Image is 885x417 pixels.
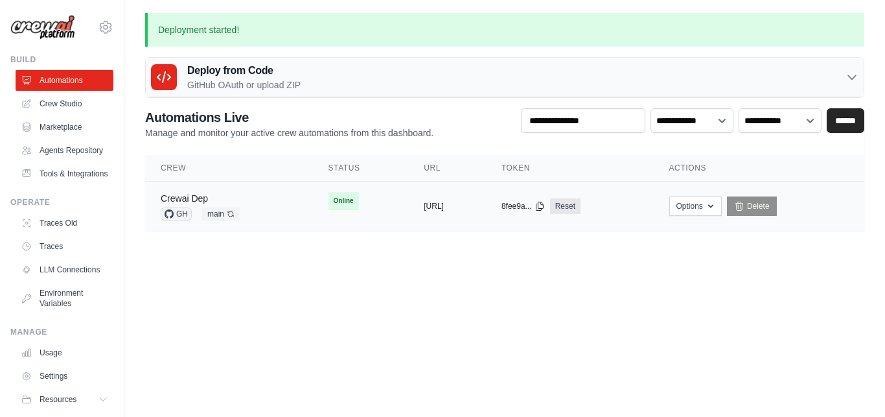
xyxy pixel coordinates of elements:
[313,155,409,182] th: Status
[16,93,113,114] a: Crew Studio
[550,198,580,214] a: Reset
[10,197,113,208] div: Operate
[161,193,208,204] a: Crewai Dep
[202,208,240,220] span: main
[10,327,113,337] div: Manage
[16,70,113,91] a: Automations
[161,208,192,220] span: GH
[145,108,433,126] h2: Automations Live
[10,15,75,40] img: Logo
[187,63,301,78] h3: Deploy from Code
[16,163,113,184] a: Tools & Integrations
[16,342,113,363] a: Usage
[501,201,545,211] button: 8fee9a...
[16,236,113,257] a: Traces
[16,213,113,233] a: Traces Old
[16,117,113,137] a: Marketplace
[408,155,486,182] th: URL
[16,140,113,161] a: Agents Repository
[16,259,113,280] a: LLM Connections
[145,155,313,182] th: Crew
[16,366,113,387] a: Settings
[669,197,722,216] button: Options
[187,78,301,91] p: GitHub OAuth or upload ZIP
[145,126,433,139] p: Manage and monitor your active crew automations from this dashboard.
[40,394,76,405] span: Resources
[16,389,113,410] button: Resources
[10,54,113,65] div: Build
[145,13,864,47] p: Deployment started!
[727,197,777,216] a: Delete
[654,155,864,182] th: Actions
[328,192,359,210] span: Online
[486,155,654,182] th: Token
[16,283,113,314] a: Environment Variables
